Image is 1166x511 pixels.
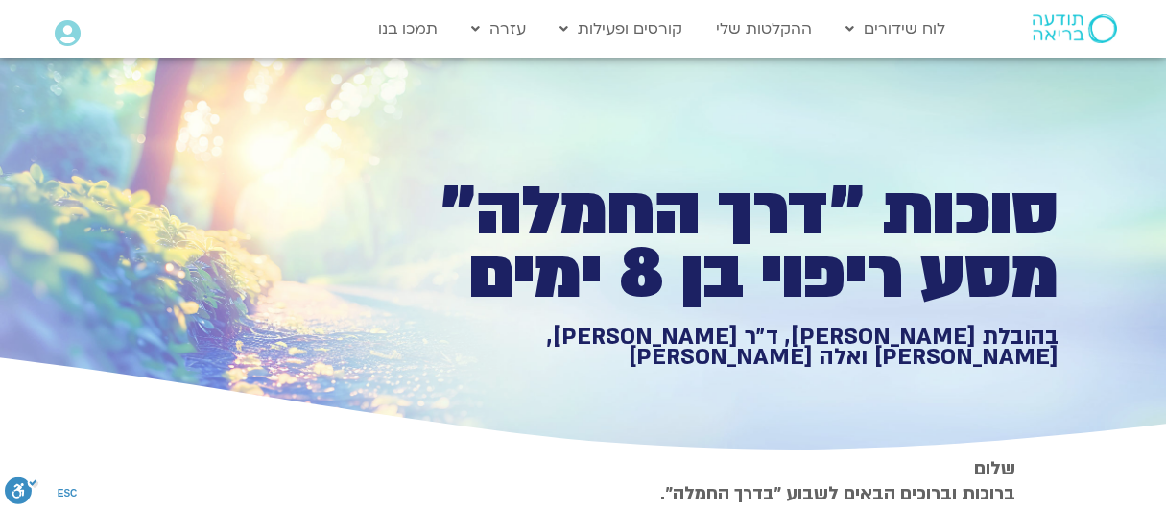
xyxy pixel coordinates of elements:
a: לוח שידורים [836,11,955,47]
img: תודעה בריאה [1033,14,1117,43]
a: ההקלטות שלי [706,11,821,47]
strong: שלום [974,456,1015,481]
a: קורסים ופעילות [550,11,692,47]
a: עזרה [462,11,535,47]
a: תמכו בנו [369,11,447,47]
h1: סוכות ״דרך החמלה״ מסע ריפוי בן 8 ימים [393,181,1059,306]
h1: בהובלת [PERSON_NAME], ד״ר [PERSON_NAME], [PERSON_NAME] ואלה [PERSON_NAME] [393,327,1059,368]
